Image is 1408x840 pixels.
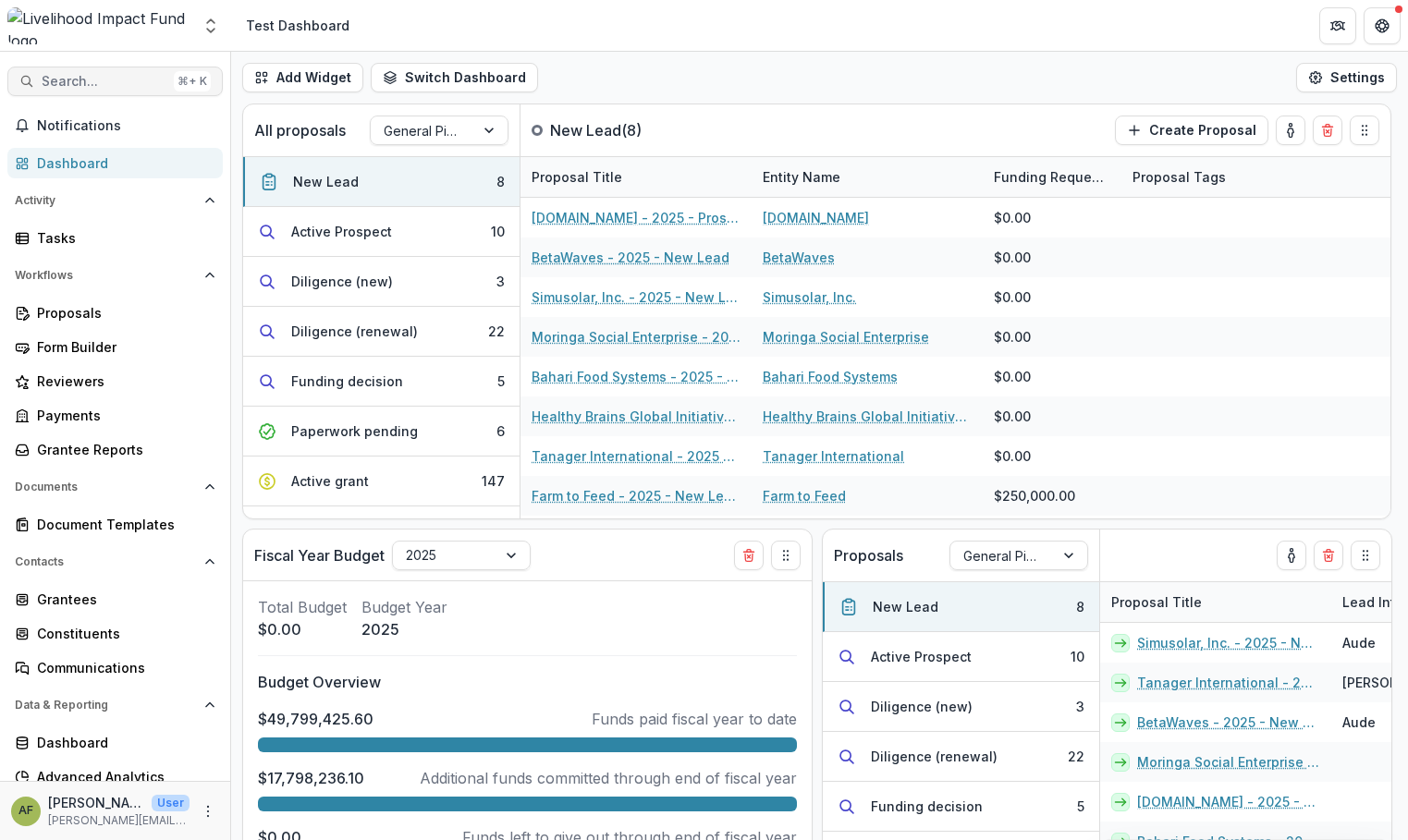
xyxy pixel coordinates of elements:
div: Tasks [37,228,208,248]
div: Dashboard [37,733,208,752]
div: Funding Requested [983,157,1121,197]
p: Funds paid fiscal year to date [592,708,797,730]
span: Workflows [15,269,197,282]
a: Dashboard [7,727,223,758]
div: Advanced Analytics [37,767,208,786]
div: Proposal Title [1100,582,1331,622]
a: Grantee Reports [7,434,223,465]
button: Diligence (new)3 [243,257,520,307]
button: Diligence (renewal)22 [243,307,520,357]
p: New Lead ( 8 ) [550,119,689,141]
a: Grantees [7,584,223,615]
a: Moringa Social Enterprise - 2025 - New Lead [532,327,741,347]
div: 22 [1068,747,1084,766]
a: Healthy Brains Global Initiative Inc - 2025 - New Lead [532,407,741,426]
button: Active grant147 [243,457,520,506]
div: New Lead [293,172,359,191]
p: Proposals [834,544,903,566]
div: New Lead [873,597,938,616]
a: Moringa Social Enterprise - 2025 - New Lead [1137,752,1320,772]
a: Tanager International - 2025 - New Lead [1137,673,1320,692]
p: Total Budget [258,596,347,618]
span: Activity [15,194,197,207]
div: Entity Name [752,157,983,197]
button: Open Contacts [7,547,223,577]
img: Livelihood Impact Fund logo [7,7,190,44]
div: 147 [482,471,505,491]
button: Delete card [1313,116,1342,145]
span: Notifications [37,118,215,134]
div: Proposal Title [520,157,752,197]
a: Simusolar, Inc. - 2025 - New Lead [532,287,741,307]
button: Open Documents [7,472,223,502]
button: Get Help [1364,7,1401,44]
button: Drag [771,541,801,570]
button: toggle-assigned-to-me [1276,116,1305,145]
button: Create Proposal [1115,116,1268,145]
a: Simusolar, Inc. [763,287,856,307]
div: Proposals [37,303,208,323]
a: [DOMAIN_NAME] - 2025 - Prospect [532,208,741,227]
div: Proposal Title [1100,592,1213,612]
div: Diligence (new) [291,272,393,291]
button: Drag [1350,116,1379,145]
button: Open Activity [7,186,223,215]
p: Fiscal Year Budget [254,544,385,566]
a: Dashboard [7,148,223,178]
button: Drag [1351,541,1380,570]
div: $0.00 [994,407,1031,426]
button: Diligence (new)3 [823,682,1099,732]
span: Documents [15,481,197,493]
p: 2025 [361,618,447,640]
p: User [152,795,190,811]
a: Communications [7,652,223,683]
p: Additional funds committed through end of fiscal year [420,767,797,789]
a: Healthy Brains Global Initiative Inc [763,407,972,426]
div: 10 [491,222,505,241]
div: $0.00 [994,446,1031,466]
div: Diligence (renewal) [871,747,998,766]
div: 5 [497,371,505,391]
button: Open Data & Reporting [7,690,223,720]
div: Diligence (new) [871,697,973,716]
button: Search... [7,67,223,96]
div: Grantee Reports [37,440,208,459]
span: Aude [1342,712,1376,732]
button: toggle-assigned-to-me [1277,541,1306,570]
p: Budget Overview [258,671,797,693]
a: Bahari Food Systems - 2025 - New Lead [532,367,741,386]
button: Delete card [734,541,764,570]
button: Add Widget [242,63,363,92]
button: New Lead8 [823,582,1099,632]
span: Aude [1342,633,1376,652]
div: Active Prospect [871,647,972,666]
div: Proposal Tags [1121,167,1237,187]
div: Funding Requested [983,167,1121,187]
a: [DOMAIN_NAME] - 2025 - Prospect [1137,792,1320,811]
div: Payments [37,406,208,425]
a: Farm to Feed - 2025 - New Lead - Instructions [532,486,741,505]
a: Constituents [7,618,223,649]
p: $17,798,236.10 [258,767,364,789]
button: Paperwork pending6 [243,407,520,457]
button: Funding decision5 [243,357,520,407]
div: ⌘ + K [174,71,211,91]
a: Simusolar, Inc. - 2025 - New Lead [1137,633,1320,652]
div: Entity Name [752,167,851,187]
p: Budget Year [361,596,447,618]
div: $250,000.00 [994,486,1075,505]
a: Payments [7,400,223,431]
button: Open entity switcher [198,7,224,44]
div: Form Builder [37,337,208,357]
button: Funding decision5 [823,782,1099,832]
div: 3 [1076,697,1084,716]
a: Form Builder [7,332,223,362]
a: Advanced Analytics [7,761,223,792]
div: Active Prospect [291,222,392,241]
button: More [197,800,219,822]
div: 10 [1071,647,1084,666]
button: Open Workflows [7,261,223,290]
